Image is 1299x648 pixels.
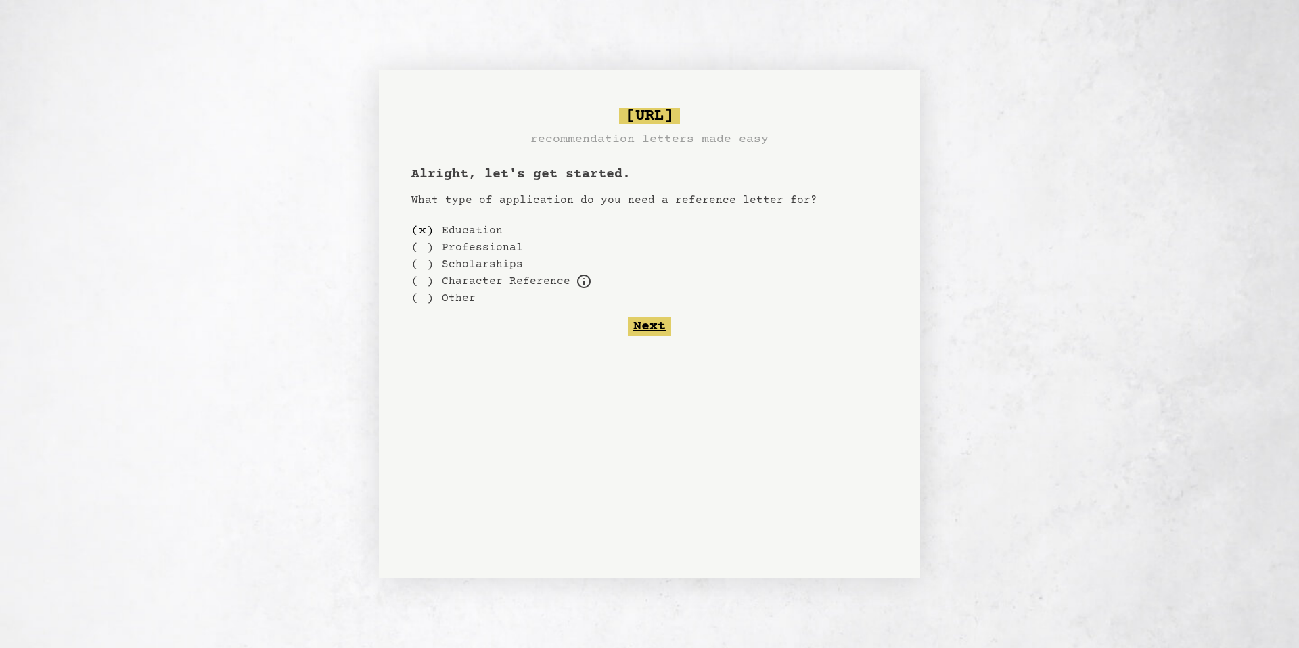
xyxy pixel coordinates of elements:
div: ( x ) [411,222,434,239]
label: Professional [442,239,523,256]
div: ( ) [411,273,434,290]
label: Scholarships [442,256,523,273]
span: [URL] [619,108,680,124]
p: What type of application do you need a reference letter for? [411,192,888,208]
div: ( ) [411,239,434,256]
div: ( ) [411,256,434,273]
label: Education [442,223,503,239]
button: Next [628,317,671,336]
label: For example, loans, housing applications, parole, professional certification, etc. [442,273,570,290]
label: Other [442,290,476,306]
div: ( ) [411,290,434,306]
h3: recommendation letters made easy [530,130,769,149]
h1: Alright, let's get started. [411,165,888,184]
